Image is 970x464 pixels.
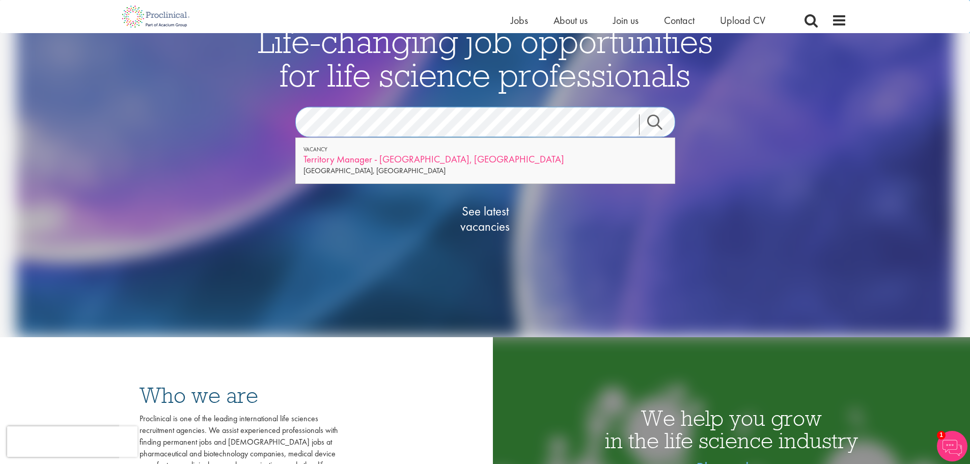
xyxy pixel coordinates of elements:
span: Life-changing job opportunities for life science professionals [258,21,713,95]
span: 1 [937,431,946,440]
a: Contact [664,14,695,27]
a: See latestvacancies [434,163,536,275]
div: Vacancy [303,146,667,153]
iframe: reCAPTCHA [7,426,137,457]
a: Jobs [511,14,528,27]
span: See latest vacancies [434,204,536,234]
div: Territory Manager - [GEOGRAPHIC_DATA], [GEOGRAPHIC_DATA] [303,153,667,166]
a: Join us [613,14,639,27]
a: About us [553,14,588,27]
div: [GEOGRAPHIC_DATA], [GEOGRAPHIC_DATA] [303,166,667,176]
a: Upload CV [720,14,765,27]
a: Job search submit button [639,115,683,135]
h3: Who we are [140,384,338,406]
img: Chatbot [937,431,967,461]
